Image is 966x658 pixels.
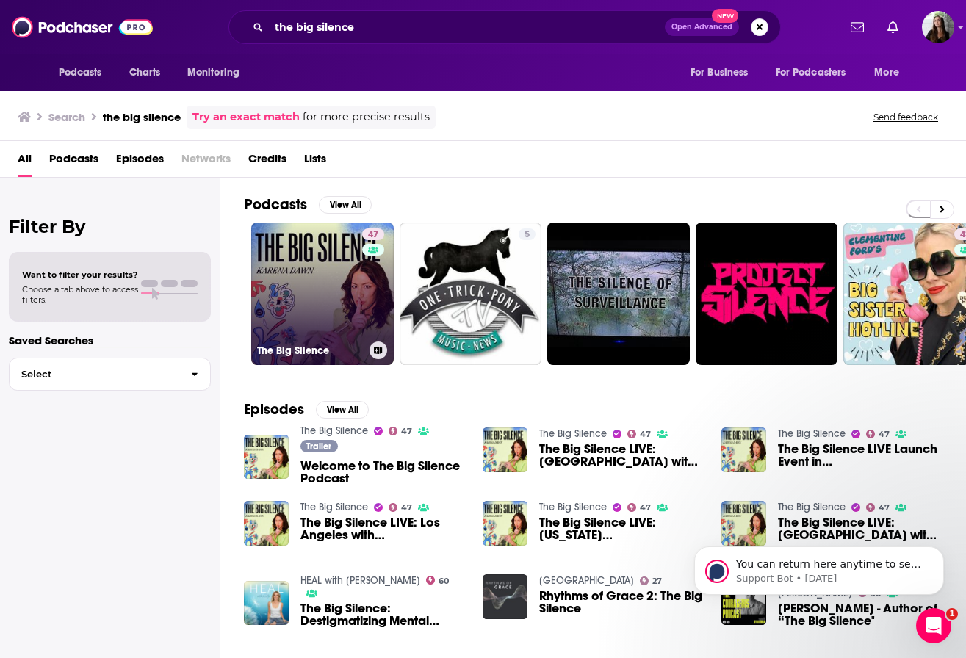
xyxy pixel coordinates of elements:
[845,15,870,40] a: Show notifications dropdown
[368,228,378,242] span: 47
[439,578,449,585] span: 60
[306,442,331,451] span: Trailer
[303,109,430,126] span: for more precise results
[48,110,85,124] h3: Search
[248,147,286,177] a: Credits
[244,400,304,419] h2: Episodes
[869,111,942,123] button: Send feedback
[300,602,465,627] a: The Big Silence: Destigmatizing Mental Health Issues with Karena Dawn
[192,109,300,126] a: Try an exact match
[59,62,102,83] span: Podcasts
[426,576,450,585] a: 60
[244,195,307,214] h2: Podcasts
[244,400,369,419] a: EpisodesView All
[874,62,899,83] span: More
[228,10,781,44] div: Search podcasts, credits, & more...
[922,11,954,43] img: User Profile
[22,270,138,280] span: Want to filter your results?
[187,62,239,83] span: Monitoring
[640,505,651,511] span: 47
[103,110,181,124] h3: the big silence
[401,428,412,435] span: 47
[539,443,704,468] a: The Big Silence LIVE: Houston with Yami Mufdi
[916,608,951,643] iframe: Intercom live chat
[116,147,164,177] a: Episodes
[864,59,918,87] button: open menu
[319,196,372,214] button: View All
[946,608,958,620] span: 1
[539,574,634,587] a: St Paul's Auckland
[778,443,942,468] span: The Big Silence LIVE Launch Event in [GEOGRAPHIC_DATA], [US_STATE]
[244,195,372,214] a: PodcastsView All
[778,443,942,468] a: The Big Silence LIVE Launch Event in Austin, Texas
[316,401,369,419] button: View All
[18,147,32,177] a: All
[483,501,527,546] img: The Big Silence LIVE: New York City with Terri Cole & Dale Moss
[671,23,732,31] span: Open Advanced
[304,147,326,177] a: Lists
[129,62,161,83] span: Charts
[244,581,289,626] img: The Big Silence: Destigmatizing Mental Health Issues with Karena Dawn
[362,228,384,240] a: 47
[251,223,394,365] a: 47The Big Silence
[922,11,954,43] button: Show profile menu
[882,15,904,40] a: Show notifications dropdown
[12,13,153,41] img: Podchaser - Follow, Share and Rate Podcasts
[712,9,738,23] span: New
[181,147,231,177] span: Networks
[627,430,652,438] a: 47
[300,516,465,541] span: The Big Silence LIVE: Los Angeles with [PERSON_NAME] of Almost 30
[879,431,890,438] span: 47
[300,501,368,513] a: The Big Silence
[177,59,259,87] button: open menu
[300,516,465,541] a: The Big Silence LIVE: Los Angeles with Krista Williams of Almost 30
[10,369,179,379] span: Select
[672,516,966,618] iframe: Intercom notifications message
[300,424,368,437] a: The Big Silence
[300,460,465,485] a: Welcome to The Big Silence Podcast
[640,431,651,438] span: 47
[483,427,527,472] img: The Big Silence LIVE: Houston with Yami Mufdi
[389,503,413,512] a: 47
[244,435,289,480] img: Welcome to The Big Silence Podcast
[721,501,766,546] a: The Big Silence LIVE: Indianapolis with Leslie Bailey of Indy Maven & Maven Space
[49,147,98,177] a: Podcasts
[627,503,652,512] a: 47
[665,18,739,36] button: Open AdvancedNew
[879,505,890,511] span: 47
[9,216,211,237] h2: Filter By
[300,574,420,587] a: HEAL with Kelly
[519,228,536,240] a: 5
[120,59,170,87] a: Charts
[680,59,767,87] button: open menu
[257,344,364,357] h3: The Big Silence
[389,427,413,435] a: 47
[778,427,846,440] a: The Big Silence
[483,574,527,619] a: Rhythms of Grace 2: The Big Silence
[640,576,663,585] a: 27
[539,516,704,541] a: The Big Silence LIVE: New York City with Terri Cole & Dale Moss
[922,11,954,43] span: Logged in as bnmartinn
[721,427,766,472] img: The Big Silence LIVE Launch Event in Austin, Texas
[866,430,890,438] a: 47
[400,223,542,365] a: 5
[244,501,289,546] img: The Big Silence LIVE: Los Angeles with Krista Williams of Almost 30
[48,59,121,87] button: open menu
[652,578,662,585] span: 27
